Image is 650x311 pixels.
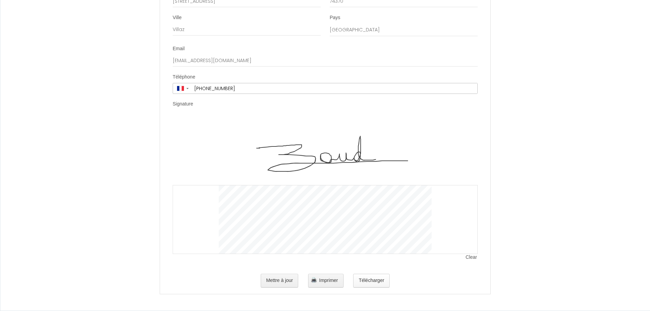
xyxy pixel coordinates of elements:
[261,274,299,287] button: Mettre à jour
[219,117,432,185] img: signature
[186,87,189,90] span: ▼
[173,14,182,21] label: Ville
[173,101,193,108] label: Signature
[173,74,195,81] label: Téléphone
[173,45,185,52] label: Email
[319,278,338,283] span: Imprimer
[192,83,477,94] input: +33 6 12 34 56 78
[311,277,317,283] img: printer.png
[308,274,343,287] button: Imprimer
[466,254,478,261] span: Clear
[330,14,340,21] label: Pays
[353,274,390,287] button: Télécharger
